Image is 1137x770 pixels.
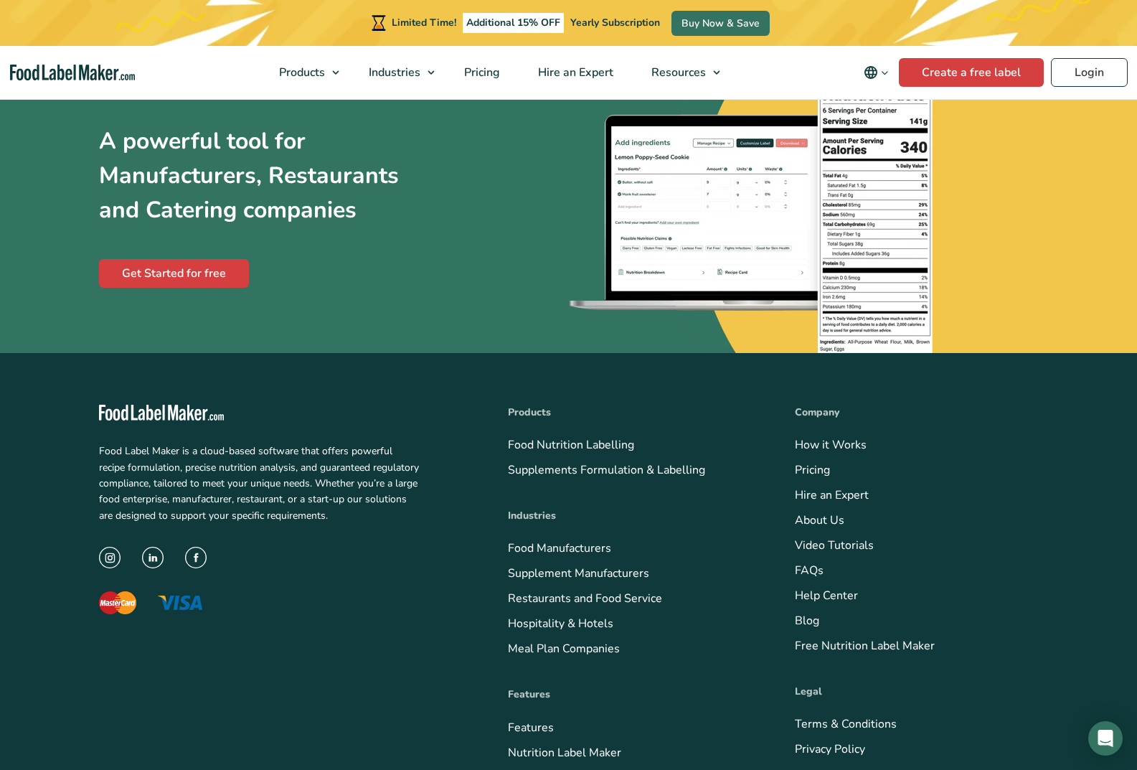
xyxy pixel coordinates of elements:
a: Food Manufacturers [508,540,611,556]
span: Products [275,65,326,80]
div: Open Intercom Messenger [1088,721,1123,756]
a: Products [260,46,346,99]
p: Legal [795,684,1039,700]
a: Video Tutorials [795,537,874,553]
h3: A powerful tool for Manufacturers, Restaurants and Catering companies [99,124,399,227]
a: Supplements Formulation & Labelling [508,462,705,478]
span: Yearly Subscription [570,16,660,29]
span: Resources [647,65,707,80]
a: Food Nutrition Labelling [508,437,634,453]
a: Terms & Conditions [795,716,897,732]
img: Facebook Icon [185,547,207,568]
a: Nutrition Label Maker [508,745,621,761]
a: Industries [350,46,442,99]
img: LinkedIn Icon [142,547,164,568]
a: Buy Now & Save [671,11,770,36]
p: Industries [508,508,752,524]
a: Free Nutrition Label Maker [795,638,935,654]
img: instagram icon [99,547,121,568]
a: Restaurants and Food Service [508,591,662,606]
p: Products [508,405,752,421]
span: Pricing [460,65,501,80]
a: Supplement Manufacturers [508,565,649,581]
a: Hospitality & Hotels [508,616,613,632]
a: About Us [795,512,844,528]
p: Company [795,405,1039,421]
a: How it Works [795,437,867,453]
span: Industries [364,65,422,80]
a: Food Label Maker homepage [99,405,465,421]
a: Help Center [795,588,858,604]
span: Limited Time! [392,16,456,29]
p: Features [508,687,752,703]
a: Pricing [795,462,830,478]
a: Get Started for free [99,259,249,288]
a: Resources [633,46,727,99]
a: Login [1051,58,1128,87]
a: Blog [795,613,819,629]
a: Hire an Expert [795,487,869,503]
a: Privacy Policy [795,741,865,757]
a: Hire an Expert [519,46,629,99]
a: Pricing [445,46,516,99]
img: nutrition facts list Food Label Maker [569,60,933,353]
a: FAQs [795,563,824,578]
a: Food Label Maker homepage [10,65,135,81]
img: Food Label Maker - white [99,405,224,421]
p: Food Label Maker is a cloud-based software that offers powerful recipe formulation, precise nutri... [99,443,419,524]
a: Meal Plan Companies [508,641,620,657]
img: The Visa logo with blue letters and a yellow flick above the [158,596,202,610]
a: Create a free label [899,58,1044,87]
button: Change language [854,58,899,87]
span: Hire an Expert [534,65,615,80]
a: Features [508,720,554,736]
img: The Mastercard logo displaying a red circle saying [99,591,136,614]
span: Additional 15% OFF [463,13,564,33]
